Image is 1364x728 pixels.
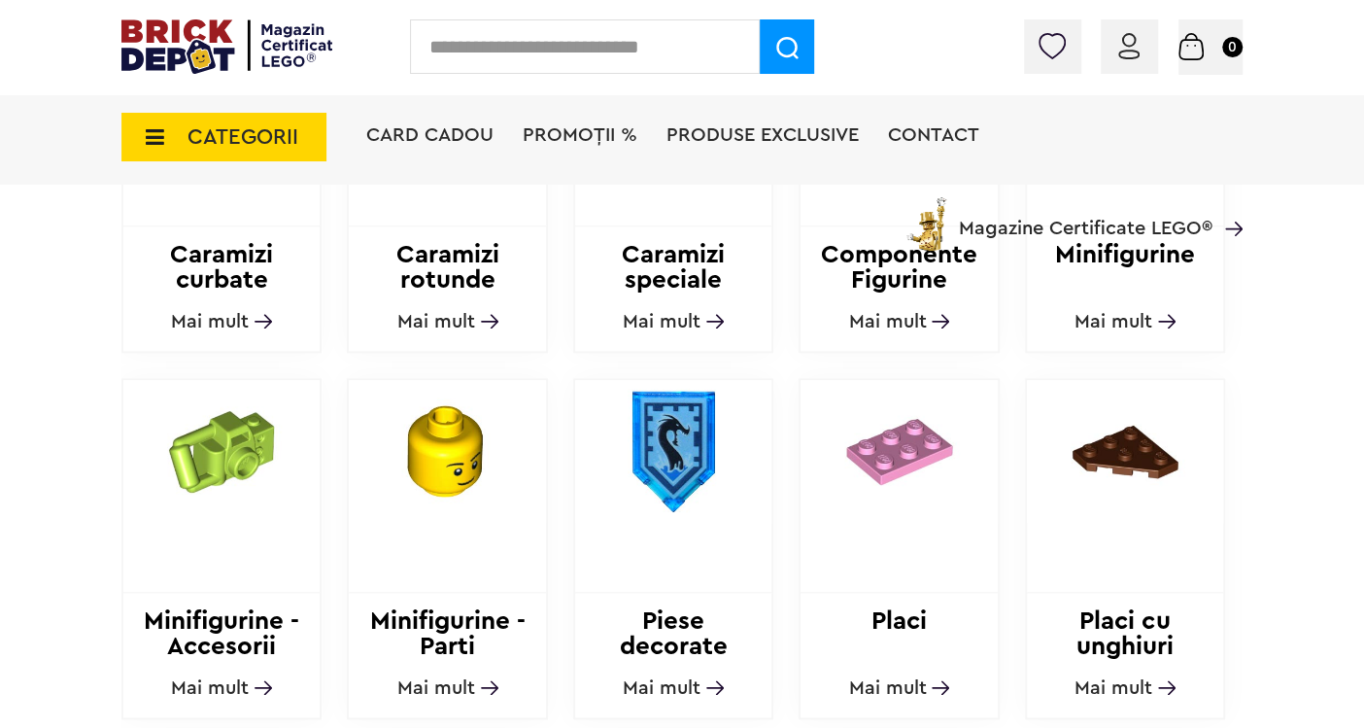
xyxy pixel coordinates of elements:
span: Mai mult [848,678,926,698]
span: Mai mult [171,312,249,331]
h2: Componente Figurine actiune [801,242,997,293]
a: Mai mult [397,678,498,698]
small: 0 [1222,37,1243,57]
h2: Placi [801,608,997,659]
a: Mai mult [1074,312,1176,331]
span: Mai mult [397,312,475,331]
a: Mai mult [623,678,724,698]
a: Mai mult [171,678,272,698]
span: Mai mult [397,678,475,698]
a: Mai mult [848,312,949,331]
h2: Piese decorate [575,608,771,659]
h2: Caramizi speciale [575,242,771,293]
span: Mai mult [623,678,700,698]
span: Magazine Certificate LEGO® [959,193,1212,238]
span: CATEGORII [188,126,298,148]
span: Mai mult [1074,678,1152,698]
span: Mai mult [848,312,926,331]
a: Produse exclusive [666,125,859,145]
span: Mai mult [1074,312,1152,331]
a: Mai mult [171,312,272,331]
span: Mai mult [623,312,700,331]
a: Mai mult [397,312,498,331]
a: Card Cadou [366,125,494,145]
a: Mai mult [623,312,724,331]
h2: Minifigurine [1027,242,1223,293]
a: Mai mult [848,678,949,698]
a: Mai mult [1074,678,1176,698]
h2: Caramizi rotunde [349,242,545,293]
span: Mai mult [171,678,249,698]
h2: Placi cu unghiuri ascutite [1027,608,1223,659]
a: Contact [888,125,979,145]
a: Magazine Certificate LEGO® [1212,193,1243,213]
h2: Minifigurine - Parti componente [349,608,545,659]
a: PROMOȚII % [523,125,637,145]
h2: Caramizi curbate [123,242,320,293]
h2: Minifigurine - Accesorii [123,608,320,659]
